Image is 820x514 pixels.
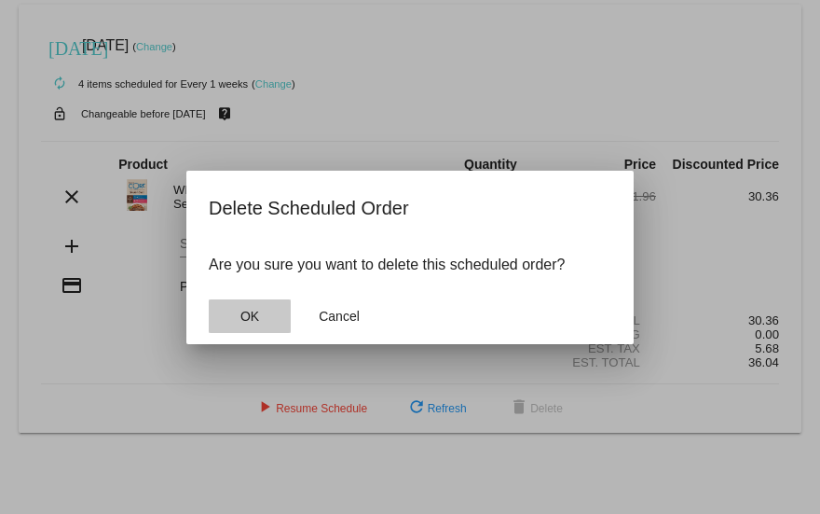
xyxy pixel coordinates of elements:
[240,309,259,324] span: OK
[319,309,360,324] span: Cancel
[298,299,380,333] button: Close dialog
[209,193,611,223] h2: Delete Scheduled Order
[209,257,611,273] p: Are you sure you want to delete this scheduled order?
[209,299,291,333] button: Close dialog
